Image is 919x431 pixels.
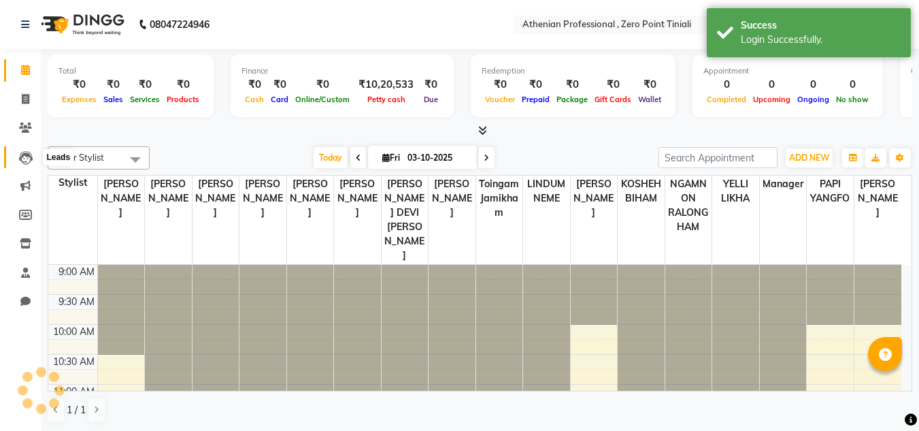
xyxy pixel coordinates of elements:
[591,77,635,93] div: ₹0
[833,95,872,104] span: No show
[794,77,833,93] div: 0
[59,65,203,77] div: Total
[50,385,97,399] div: 11:00 AM
[287,176,334,221] span: [PERSON_NAME]
[618,176,665,207] span: KOSHEH BIHAM
[241,65,443,77] div: Finance
[571,176,618,221] span: [PERSON_NAME]
[635,95,665,104] span: Wallet
[241,95,267,104] span: Cash
[100,95,127,104] span: Sales
[833,77,872,93] div: 0
[382,176,429,264] span: [PERSON_NAME] DEVI [PERSON_NAME]
[750,77,794,93] div: 0
[379,153,403,163] span: Fri
[482,95,518,104] span: Voucher
[314,147,348,168] span: Today
[193,176,239,221] span: [PERSON_NAME]
[127,77,163,93] div: ₹0
[403,148,471,168] input: 2025-10-03
[35,5,128,44] img: logo
[518,77,553,93] div: ₹0
[741,18,901,33] div: Success
[760,176,807,193] span: Manager
[50,325,97,339] div: 10:00 AM
[163,95,203,104] span: Products
[150,5,210,44] b: 08047224946
[59,95,100,104] span: Expenses
[43,149,73,165] div: Leads
[786,148,833,167] button: ADD NEW
[482,77,518,93] div: ₹0
[635,77,665,93] div: ₹0
[67,403,86,417] span: 1 / 1
[364,95,409,104] span: Petty cash
[482,65,665,77] div: Redemption
[56,265,97,279] div: 9:00 AM
[48,176,97,190] div: Stylist
[419,77,443,93] div: ₹0
[518,95,553,104] span: Prepaid
[794,95,833,104] span: Ongoing
[750,95,794,104] span: Upcoming
[267,77,292,93] div: ₹0
[789,153,829,163] span: ADD NEW
[241,77,267,93] div: ₹0
[239,176,286,221] span: [PERSON_NAME]
[353,77,419,93] div: ₹10,20,533
[553,77,591,93] div: ₹0
[553,95,591,104] span: Package
[807,176,854,207] span: PAPI YANGFO
[703,77,750,93] div: 0
[100,77,127,93] div: ₹0
[98,176,145,221] span: [PERSON_NAME]
[59,77,100,93] div: ₹0
[334,176,381,221] span: [PERSON_NAME]
[429,176,475,221] span: [PERSON_NAME]
[267,95,292,104] span: Card
[56,295,97,309] div: 9:30 AM
[476,176,523,221] span: Toingam Jamikham
[658,147,778,168] input: Search Appointment
[703,65,872,77] div: Appointment
[292,77,353,93] div: ₹0
[741,33,901,47] div: Login Successfully.
[712,176,759,207] span: YELLI LIKHA
[854,176,901,221] span: [PERSON_NAME]
[665,176,712,236] span: NGAMNON RALONGHAM
[420,95,441,104] span: Due
[163,77,203,93] div: ₹0
[591,95,635,104] span: Gift Cards
[292,95,353,104] span: Online/Custom
[50,355,97,369] div: 10:30 AM
[703,95,750,104] span: Completed
[145,176,192,221] span: [PERSON_NAME]
[523,176,570,207] span: LINDUM NEME
[56,152,104,163] span: Filter Stylist
[127,95,163,104] span: Services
